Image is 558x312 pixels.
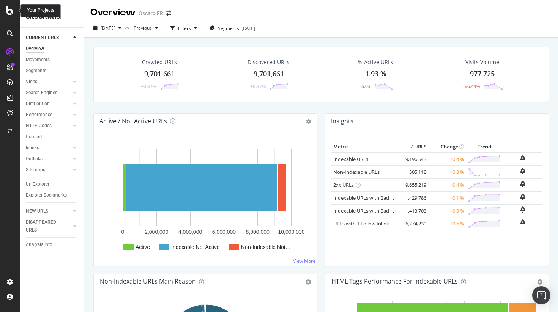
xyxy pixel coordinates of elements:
[178,229,202,235] text: 4,000,000
[520,168,525,174] div: bell-plus
[532,286,550,304] div: Open Intercom Messenger
[26,100,71,108] a: Distribution
[398,141,428,153] th: # URLS
[428,141,466,153] th: Change
[26,111,52,119] div: Performance
[398,165,428,178] td: 505,118
[333,169,380,175] a: Non-Indexable URLs
[26,166,45,174] div: Sitemaps
[278,229,304,235] text: 10,000,000
[142,58,177,66] div: Crawled URLs
[144,69,175,79] div: 9,701,661
[125,24,131,31] span: vs
[26,89,71,97] a: Search Engines
[470,69,495,79] div: 977,725
[26,180,49,188] div: Url Explorer
[26,241,79,249] a: Analysis Info
[465,58,499,66] div: Visits Volume
[166,11,171,16] div: arrow-right-arrow-left
[26,144,39,152] div: Inlinks
[26,78,71,86] a: Visits
[398,191,428,204] td: 1,429,786
[250,83,266,90] div: +0.37%
[331,277,458,285] div: HTML Tags Performance for Indexable URLs
[100,277,196,285] div: Non-Indexable URLs Main Reason
[333,181,354,188] a: 2xx URLs
[26,122,52,130] div: HTTP Codes
[121,229,125,235] text: 0
[241,244,291,250] text: Non-Indexable Not…
[520,206,525,213] div: bell-plus
[254,69,284,79] div: 9,701,661
[428,165,466,178] td: +0.3 %
[26,133,42,141] div: Content
[293,258,315,264] a: View More
[171,244,220,250] text: Indexable Not Active
[26,241,52,249] div: Analysis Info
[466,141,503,153] th: Trend
[26,180,79,188] a: Url Explorer
[358,58,393,66] div: % Active URLs
[333,207,416,214] a: Indexable URLs with Bad Description
[26,100,50,108] div: Distribution
[218,25,239,32] span: Segments
[26,207,48,215] div: NEW URLS
[428,217,466,230] td: +0.6 %
[333,156,368,162] a: Indexable URLs
[136,244,150,250] text: Active
[331,141,398,153] th: Metric
[101,25,115,31] span: 2025 Aug. 8th
[131,22,161,34] button: Previous
[398,153,428,166] td: 9,196,543
[139,9,163,17] div: Oscaro FR
[333,194,397,201] a: Indexable URLs with Bad H1
[26,218,71,234] a: DISAPPEARED URLS
[26,155,71,163] a: Outlinks
[90,22,125,34] button: [DATE]
[331,116,353,126] h4: Insights
[26,89,57,97] div: Search Engines
[26,144,71,152] a: Inlinks
[99,116,167,126] h4: Active / Not Active URLs
[26,56,79,64] a: Movements
[27,7,54,14] div: Your Projects
[26,45,79,53] a: Overview
[306,279,311,285] div: gear
[520,181,525,187] div: bell-plus
[26,67,46,75] div: Segments
[26,78,37,86] div: Visits
[463,83,480,90] div: -66.44%
[398,178,428,191] td: 9,655,219
[428,204,466,217] td: +0.3 %
[520,155,525,161] div: bell-plus
[26,133,79,141] a: Content
[26,122,71,130] a: HTTP Codes
[26,207,71,215] a: NEW URLS
[131,25,152,31] span: Previous
[26,166,71,174] a: Sitemaps
[26,45,44,53] div: Overview
[26,111,71,119] a: Performance
[398,217,428,230] td: 6,274,230
[26,56,50,64] div: Movements
[398,204,428,217] td: 1,413,703
[178,25,191,32] div: Filters
[206,22,258,34] button: Segments[DATE]
[520,219,525,225] div: bell-plus
[520,194,525,200] div: bell-plus
[26,34,71,42] a: CURRENT URLS
[26,191,79,199] a: Explorer Bookmarks
[145,229,168,235] text: 2,000,000
[100,141,311,260] svg: A chart.
[333,220,389,227] a: URLs with 1 Follow Inlink
[212,229,236,235] text: 6,000,000
[360,83,370,90] div: -5.03
[26,155,43,163] div: Outlinks
[26,191,67,199] div: Explorer Bookmarks
[537,279,542,285] div: gear
[428,153,466,166] td: +0.4 %
[428,178,466,191] td: +0.4 %
[247,58,290,66] div: Discovered URLs
[241,25,255,32] div: [DATE]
